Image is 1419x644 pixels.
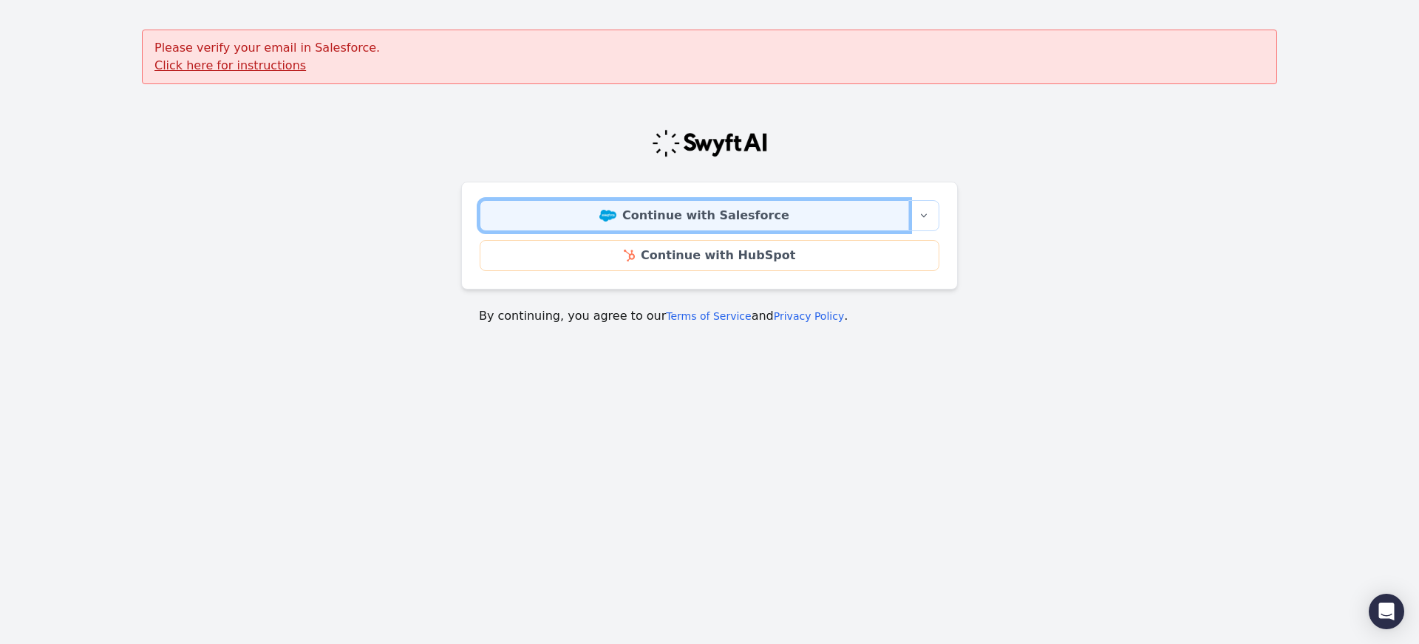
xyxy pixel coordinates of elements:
a: Continue with HubSpot [480,240,939,271]
a: Continue with Salesforce [480,200,909,231]
p: By continuing, you agree to our and . [479,307,940,325]
img: Salesforce [599,210,616,222]
div: Open Intercom Messenger [1369,594,1404,629]
img: HubSpot [624,250,635,261]
a: Terms of Service [666,310,751,322]
a: Privacy Policy [774,310,844,322]
a: Click here for instructions [154,58,306,72]
div: Please verify your email in Salesforce. [142,30,1277,84]
img: Swyft Logo [651,129,768,158]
